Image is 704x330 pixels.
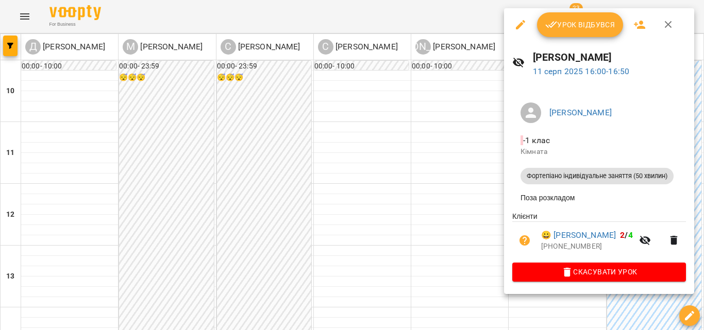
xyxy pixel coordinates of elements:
button: Урок відбувся [537,12,624,37]
span: 4 [628,230,633,240]
span: - 1 клас [521,135,552,145]
li: Поза розкладом [512,188,686,207]
span: Урок відбувся [545,19,615,31]
button: Скасувати Урок [512,263,686,281]
span: Фортепіано індивідуальне заняття (50 хвилин) [521,171,674,181]
span: Скасувати Урок [521,266,678,278]
a: [PERSON_NAME] [549,108,612,117]
span: 2 [620,230,625,240]
p: [PHONE_NUMBER] [541,241,633,252]
p: Кімната [521,147,678,157]
h6: [PERSON_NAME] [533,49,686,65]
ul: Клієнти [512,211,686,263]
button: Візит ще не сплачено. Додати оплату? [512,228,537,253]
a: 11 серп 2025 16:00-16:50 [533,66,630,76]
b: / [620,230,632,240]
a: 😀 [PERSON_NAME] [541,229,616,241]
